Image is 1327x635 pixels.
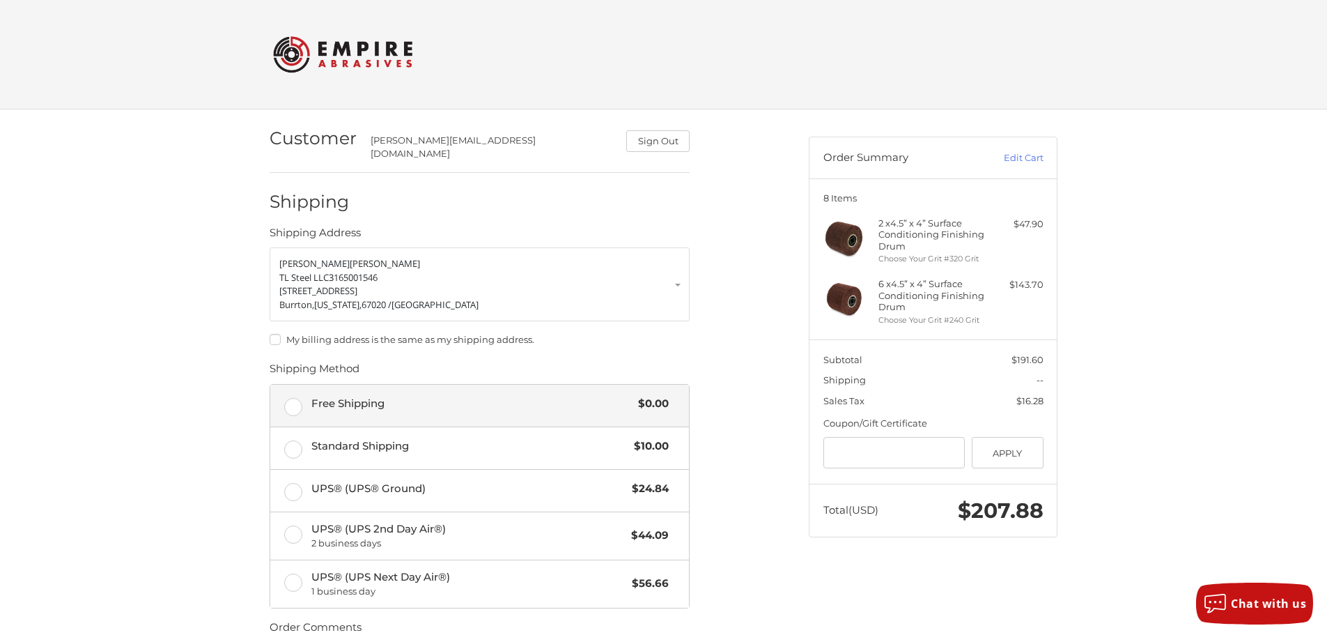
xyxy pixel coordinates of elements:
span: -- [1037,374,1043,385]
legend: Shipping Address [270,225,361,247]
button: Apply [972,437,1043,468]
h4: 6 x 4.5” x 4” Surface Conditioning Finishing Drum [878,278,985,312]
span: UPS® (UPS Next Day Air®) [311,569,626,599]
span: $207.88 [958,498,1043,523]
span: [GEOGRAPHIC_DATA] [391,298,479,311]
span: $24.84 [625,481,669,497]
h2: Customer [270,128,357,149]
span: Subtotal [823,354,862,365]
span: UPS® (UPS® Ground) [311,481,626,497]
h3: 8 Items [823,192,1043,204]
h3: Order Summary [823,151,973,165]
span: $56.66 [625,576,669,592]
a: Enter or select a different address [270,247,690,321]
div: [PERSON_NAME][EMAIL_ADDRESS][DOMAIN_NAME] [371,134,613,161]
span: TL Steel LLC [279,271,329,284]
span: Chat with us [1231,596,1306,611]
span: [PERSON_NAME] [350,257,420,270]
span: $16.28 [1016,395,1043,406]
button: Sign Out [626,130,690,152]
div: $143.70 [988,278,1043,292]
button: Chat with us [1196,583,1313,625]
span: [STREET_ADDRESS] [279,284,357,297]
div: Coupon/Gift Certificate [823,417,1043,431]
span: Shipping [823,374,866,385]
h4: 2 x 4.5” x 4” Surface Conditioning Finishing Drum [878,217,985,252]
span: [US_STATE], [314,298,362,311]
span: $10.00 [627,438,669,454]
span: 3165001546 [329,271,378,284]
span: $44.09 [624,528,669,544]
div: $47.90 [988,217,1043,231]
span: [PERSON_NAME] [279,257,350,270]
input: Gift Certificate or Coupon Code [823,437,965,468]
span: $191.60 [1011,354,1043,365]
legend: Shipping Method [270,361,359,383]
span: Total (USD) [823,503,878,517]
span: Sales Tax [823,395,864,406]
span: UPS® (UPS 2nd Day Air®) [311,521,625,551]
label: My billing address is the same as my shipping address. [270,334,690,345]
span: 2 business days [311,537,625,551]
a: Edit Cart [973,151,1043,165]
li: Choose Your Grit #320 Grit [878,253,985,265]
h2: Shipping [270,191,351,213]
span: Standard Shipping [311,438,628,454]
span: 1 business day [311,585,626,599]
span: 67020 / [362,298,391,311]
span: $0.00 [631,396,669,412]
li: Choose Your Grit #240 Grit [878,314,985,326]
span: Burrton, [279,298,314,311]
span: Free Shipping [311,396,632,412]
img: Empire Abrasives [273,27,412,82]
